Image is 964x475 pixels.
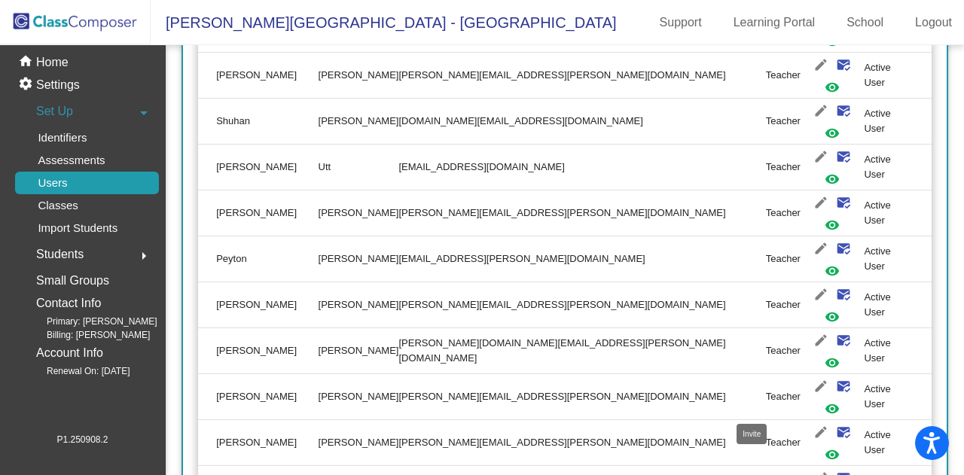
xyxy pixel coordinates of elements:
td: [PERSON_NAME] [198,327,318,373]
td: [PERSON_NAME][EMAIL_ADDRESS][PERSON_NAME][DOMAIN_NAME] [398,282,765,327]
td: Teacher [766,327,801,373]
mat-icon: edit [812,193,830,212]
mat-icon: arrow_drop_down [135,104,153,122]
a: Support [648,11,714,35]
mat-icon: mark_email_read [834,56,853,74]
span: Renewal On: [DATE] [23,364,130,378]
p: Contact Info [36,293,101,314]
a: Learning Portal [721,11,828,35]
td: [PERSON_NAME] [319,52,399,98]
mat-icon: visibility [823,354,841,372]
p: Classes [38,196,78,215]
td: Active User [864,144,931,190]
td: [PERSON_NAME][DOMAIN_NAME][EMAIL_ADDRESS][PERSON_NAME][DOMAIN_NAME] [398,327,765,373]
td: [PERSON_NAME] [198,52,318,98]
mat-icon: edit [812,239,830,257]
mat-icon: mark_email_read [834,193,853,212]
td: [PERSON_NAME] [319,419,399,465]
mat-icon: mark_email_read [834,239,853,257]
td: Teacher [766,98,801,144]
a: Logout [903,11,964,35]
p: Users [38,174,67,192]
span: Billing: [PERSON_NAME] [23,328,150,342]
mat-icon: mark_email_read [834,285,853,303]
td: [PERSON_NAME] [319,98,399,144]
mat-icon: edit [812,56,830,74]
td: [PERSON_NAME] [198,190,318,236]
mat-icon: home [18,53,36,72]
mat-icon: edit [812,423,830,441]
td: [PERSON_NAME][EMAIL_ADDRESS][PERSON_NAME][DOMAIN_NAME] [398,190,765,236]
td: [PERSON_NAME] [319,190,399,236]
span: [PERSON_NAME][GEOGRAPHIC_DATA] - [GEOGRAPHIC_DATA] [151,11,617,35]
td: Teacher [766,144,801,190]
td: [PERSON_NAME] [319,373,399,419]
td: Teacher [766,282,801,327]
td: Active User [864,419,931,465]
span: Primary: [PERSON_NAME] [23,315,157,328]
td: Active User [864,52,931,98]
span: Students [36,244,84,265]
td: Teacher [766,419,801,465]
mat-icon: edit [812,331,830,349]
mat-icon: visibility [823,78,841,96]
td: Teacher [766,52,801,98]
td: [EMAIL_ADDRESS][PERSON_NAME][DOMAIN_NAME] [398,236,765,282]
p: Identifiers [38,129,87,147]
td: [PERSON_NAME][EMAIL_ADDRESS][PERSON_NAME][DOMAIN_NAME] [398,52,765,98]
td: Active User [864,327,931,373]
p: Home [36,53,69,72]
td: Utt [319,144,399,190]
mat-icon: visibility [823,170,841,188]
td: Teacher [766,373,801,419]
td: Active User [864,373,931,419]
td: Shuhan [198,98,318,144]
p: Import Students [38,219,117,237]
td: [PERSON_NAME] [319,327,399,373]
td: [DOMAIN_NAME][EMAIL_ADDRESS][DOMAIN_NAME] [398,98,765,144]
span: Set Up [36,101,73,122]
mat-icon: mark_email_read [834,423,853,441]
td: [PERSON_NAME] [198,419,318,465]
td: [PERSON_NAME] [198,282,318,327]
a: School [834,11,895,35]
td: Teacher [766,190,801,236]
td: [PERSON_NAME] [198,144,318,190]
td: [EMAIL_ADDRESS][DOMAIN_NAME] [398,144,765,190]
mat-icon: edit [812,102,830,120]
mat-icon: visibility [823,308,841,326]
mat-icon: settings [18,76,36,94]
mat-icon: mark_email_read [834,102,853,120]
mat-icon: visibility [823,124,841,142]
mat-icon: visibility [823,400,841,418]
p: Settings [36,76,80,94]
td: Active User [864,236,931,282]
td: [PERSON_NAME] [319,282,399,327]
td: [PERSON_NAME] [319,236,399,282]
mat-icon: mark_email_read [834,377,853,395]
mat-icon: edit [812,377,830,395]
p: Assessments [38,151,105,169]
mat-icon: mark_email_read [834,331,853,349]
td: Peyton [198,236,318,282]
td: [PERSON_NAME][EMAIL_ADDRESS][PERSON_NAME][DOMAIN_NAME] [398,373,765,419]
p: Small Groups [36,270,109,291]
td: Active User [864,190,931,236]
mat-icon: visibility [823,262,841,280]
td: Teacher [766,236,801,282]
mat-icon: edit [812,285,830,303]
mat-icon: visibility [823,446,841,464]
td: Active User [864,98,931,144]
mat-icon: edit [812,148,830,166]
mat-icon: arrow_right [135,247,153,265]
p: Account Info [36,343,103,364]
td: Active User [864,282,931,327]
mat-icon: visibility [823,216,841,234]
mat-icon: mark_email_read [834,148,853,166]
td: [PERSON_NAME] [198,373,318,419]
td: [PERSON_NAME][EMAIL_ADDRESS][PERSON_NAME][DOMAIN_NAME] [398,419,765,465]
